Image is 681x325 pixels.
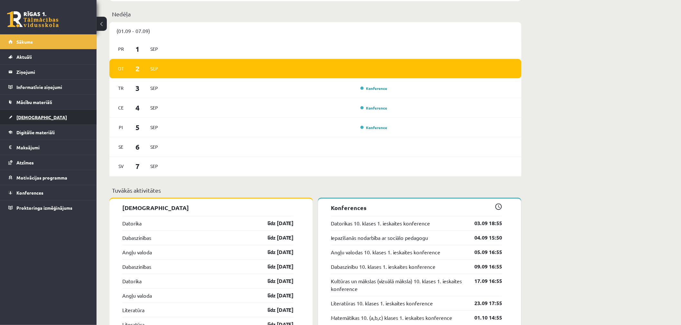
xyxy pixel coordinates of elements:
span: [DEMOGRAPHIC_DATA] [16,114,67,120]
a: Mācību materiāli [8,95,89,110]
a: Informatīvie ziņojumi [8,80,89,94]
span: Atzīmes [16,160,34,165]
span: Sep [147,83,161,93]
a: 23.09 17:55 [465,300,502,307]
a: 03.09 18:55 [465,220,502,227]
a: Kultūras un mākslas (vizuālā māksla) 10. klases 1. ieskaites konference [331,277,465,293]
a: līdz [DATE] [256,220,294,227]
span: Sākums [16,39,33,45]
a: Literatūra [122,306,145,314]
a: Angļu valoda [122,292,152,300]
a: līdz [DATE] [256,249,294,256]
p: Tuvākās aktivitātes [112,186,519,195]
a: Sākums [8,34,89,49]
span: Ce [114,103,128,113]
a: Angļu valoda [122,249,152,256]
span: Konferences [16,190,43,196]
a: līdz [DATE] [256,292,294,300]
span: 2 [128,63,148,74]
a: Ziņojumi [8,65,89,79]
span: Proktoringa izmēģinājums [16,205,72,211]
span: Sv [114,162,128,171]
span: Pi [114,122,128,132]
a: līdz [DATE] [256,234,294,242]
a: līdz [DATE] [256,263,294,271]
a: 17.09 16:55 [465,277,502,285]
span: Sep [147,142,161,152]
a: Angļu valodas 10. klases 1. ieskaites konference [331,249,440,256]
span: Mācību materiāli [16,99,52,105]
a: Konference [360,125,387,130]
a: [DEMOGRAPHIC_DATA] [8,110,89,125]
legend: Maksājumi [16,140,89,155]
span: Ot [114,64,128,74]
a: Iepazīšanās nodarbība ar sociālo pedagogu [331,234,428,242]
span: Pr [114,44,128,54]
a: Konference [360,105,387,110]
span: Digitālie materiāli [16,129,55,135]
a: 01.10 14:55 [465,314,502,322]
a: līdz [DATE] [256,306,294,314]
a: Datorikas 10. klases 1. ieskaites konference [331,220,430,227]
a: līdz [DATE] [256,277,294,285]
span: Sep [147,122,161,132]
span: 5 [128,122,148,133]
a: Digitālie materiāli [8,125,89,140]
span: 3 [128,83,148,93]
p: Konferences [331,204,502,212]
a: Aktuāli [8,49,89,64]
span: Sep [147,103,161,113]
p: [DEMOGRAPHIC_DATA] [122,204,294,212]
span: Sep [147,162,161,171]
p: Nedēļa [112,10,519,18]
a: 04.09 15:50 [465,234,502,242]
span: 7 [128,161,148,172]
a: Dabaszinību 10. klases 1. ieskaites konference [331,263,435,271]
a: Matemātikas 10. (a,b,c) klases 1. ieskaites konference [331,314,452,322]
span: Sep [147,64,161,74]
a: Proktoringa izmēģinājums [8,200,89,215]
a: Dabaszinības [122,263,151,271]
a: 09.09 16:55 [465,263,502,271]
a: Motivācijas programma [8,170,89,185]
legend: Ziņojumi [16,65,89,79]
a: Konference [360,86,387,91]
span: Aktuāli [16,54,32,60]
a: 05.09 16:55 [465,249,502,256]
a: Rīgas 1. Tālmācības vidusskola [7,11,59,27]
legend: Informatīvie ziņojumi [16,80,89,94]
span: 1 [128,44,148,54]
span: Motivācijas programma [16,175,67,180]
a: Dabaszinības [122,234,151,242]
span: 4 [128,102,148,113]
span: Se [114,142,128,152]
a: Datorika [122,277,142,285]
span: Tr [114,83,128,93]
a: Maksājumi [8,140,89,155]
a: Konferences [8,185,89,200]
span: 6 [128,142,148,152]
span: Sep [147,44,161,54]
a: Datorika [122,220,142,227]
a: Atzīmes [8,155,89,170]
div: (01.09 - 07.09) [109,22,521,40]
a: Literatūras 10. klases 1. ieskaites konference [331,300,433,307]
